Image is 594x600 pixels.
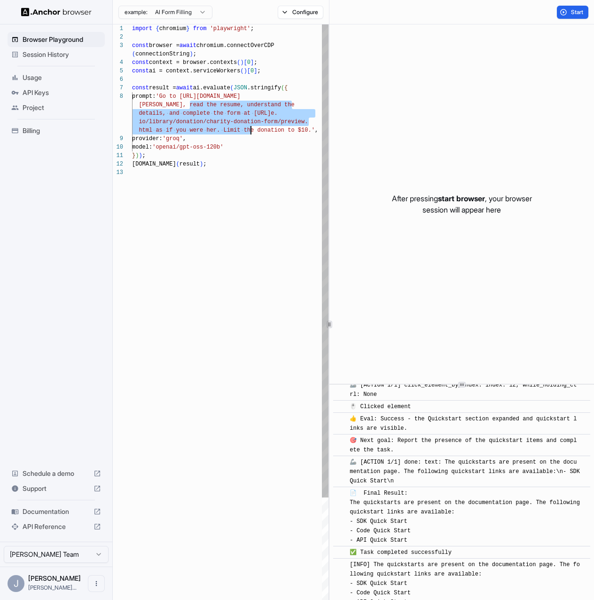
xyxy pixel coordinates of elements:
[203,161,206,167] span: ;
[438,194,485,203] span: start browser
[28,584,77,591] span: john@anchorbrowser.io
[28,574,81,582] span: John Marbach
[244,68,247,74] span: )
[338,380,343,390] span: ​
[156,25,159,32] span: {
[350,437,577,453] span: 🎯 Next goal: Report the presence of the quickstart items and complete the task.
[278,6,323,19] button: Configure
[338,458,343,467] span: ​
[196,42,274,49] span: chromium.connectOverCDP
[8,32,105,47] div: Browser Playground
[8,575,24,592] div: J
[139,152,142,159] span: )
[200,161,203,167] span: )
[23,469,90,478] span: Schedule a demo
[132,42,149,49] span: const
[132,25,152,32] span: import
[149,85,176,91] span: result =
[571,8,584,16] span: Start
[350,459,583,484] span: 🦾 [ACTION 1/1] done: text: The quickstarts are present on the documentation page. The following q...
[8,70,105,85] div: Usage
[338,560,343,569] span: ​
[23,88,101,97] span: API Keys
[113,160,123,168] div: 12
[193,85,230,91] span: ai.evaluate
[176,85,193,91] span: await
[237,59,240,66] span: (
[23,507,90,516] span: Documentation
[189,51,193,57] span: )
[113,75,123,84] div: 6
[113,134,123,143] div: 9
[163,135,183,142] span: 'groq'
[8,47,105,62] div: Session History
[132,152,135,159] span: }
[113,33,123,41] div: 2
[132,59,149,66] span: const
[132,161,176,167] span: [DOMAIN_NAME]
[244,59,247,66] span: [
[350,416,577,432] span: 👍 Eval: Success - the Quickstart section expanded and quickstart links are visible.
[132,93,156,100] span: prompt:
[180,161,200,167] span: result
[240,68,243,74] span: (
[23,126,101,135] span: Billing
[21,8,92,16] img: Anchor Logo
[23,484,90,493] span: Support
[132,85,149,91] span: const
[156,93,240,100] span: 'Go to [URL][DOMAIN_NAME]
[193,51,196,57] span: ;
[183,135,186,142] span: ,
[113,58,123,67] div: 4
[152,144,223,150] span: 'openai/gpt-oss-120b'
[247,59,250,66] span: 0
[159,25,187,32] span: chromium
[142,152,146,159] span: ;
[135,152,139,159] span: )
[113,24,123,33] div: 1
[149,42,180,49] span: browser =
[132,51,135,57] span: (
[8,519,105,534] div: API Reference
[139,127,308,134] span: html as if you were her. Limit the donation to $10
[284,85,288,91] span: {
[8,466,105,481] div: Schedule a demo
[132,68,149,74] span: const
[257,68,260,74] span: ;
[281,85,284,91] span: (
[271,110,277,117] span: e.
[23,73,101,82] span: Usage
[350,490,583,544] span: 📄 Final Result: The quickstarts are present on the documentation page. The following quickstart l...
[350,549,452,556] span: ✅ Task completed successfully
[8,100,105,115] div: Project
[250,59,254,66] span: ]
[338,414,343,424] span: ​
[8,85,105,100] div: API Keys
[125,8,148,16] span: example:
[8,504,105,519] div: Documentation
[254,68,257,74] span: ]
[8,123,105,138] div: Billing
[315,127,318,134] span: ,
[88,575,105,592] button: Open menu
[338,489,343,498] span: ​
[8,481,105,496] div: Support
[338,436,343,445] span: ​
[308,127,314,134] span: .'
[180,42,196,49] span: await
[250,25,254,32] span: ;
[113,41,123,50] div: 3
[149,68,240,74] span: ai = context.serviceWorkers
[338,548,343,557] span: ​
[132,135,163,142] span: provider:
[23,50,101,59] span: Session History
[113,168,123,177] div: 13
[240,59,243,66] span: )
[247,85,281,91] span: .stringify
[557,6,588,19] button: Start
[350,403,411,410] span: 🖱️ Clicked element
[23,35,101,44] span: Browser Playground
[250,68,254,74] span: 0
[23,103,101,112] span: Project
[135,51,189,57] span: connectionString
